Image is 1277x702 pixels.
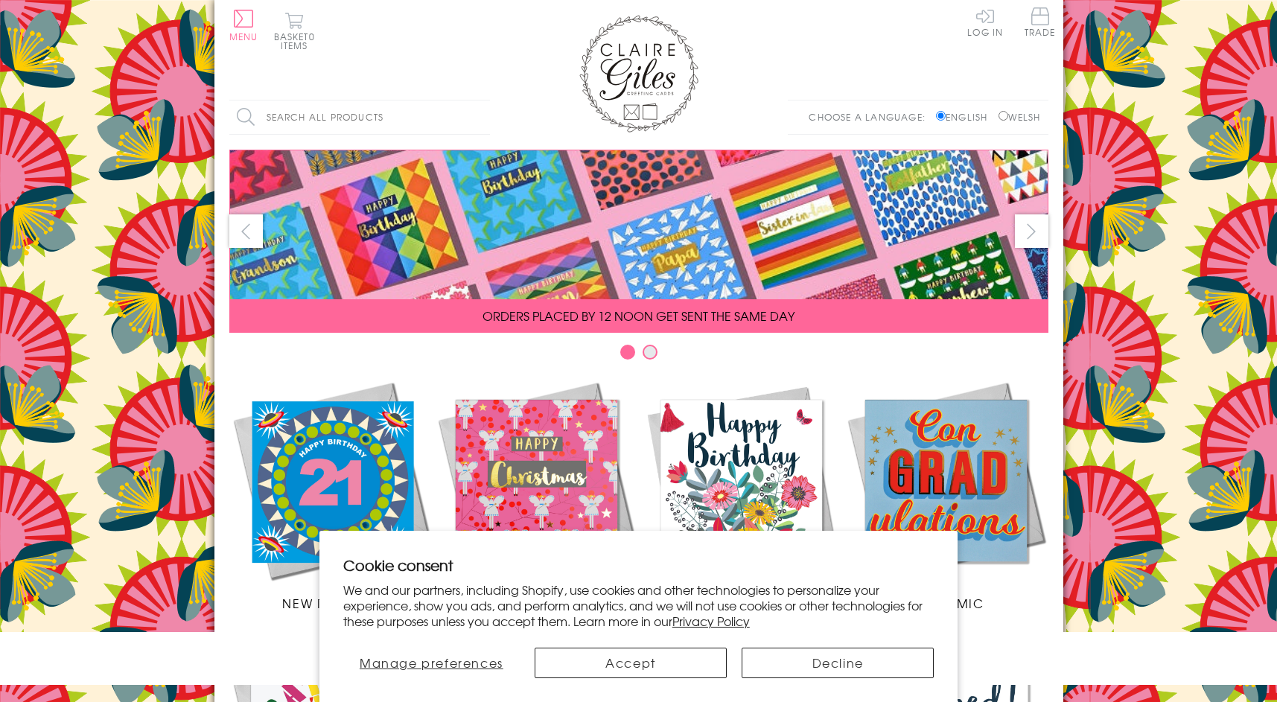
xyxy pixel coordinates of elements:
[639,378,844,612] a: Birthdays
[672,612,750,630] a: Privacy Policy
[229,10,258,41] button: Menu
[343,582,934,628] p: We and our partners, including Shopify, use cookies and other technologies to personalize your ex...
[229,30,258,43] span: Menu
[281,30,315,52] span: 0 items
[229,100,490,134] input: Search all products
[579,15,698,133] img: Claire Giles Greetings Cards
[274,12,315,50] button: Basket0 items
[360,654,503,671] span: Manage preferences
[844,378,1048,612] a: Academic
[535,648,727,678] button: Accept
[475,100,490,134] input: Search
[936,110,995,124] label: English
[1025,7,1056,36] span: Trade
[643,345,657,360] button: Carousel Page 2
[936,111,946,121] input: English
[229,344,1048,367] div: Carousel Pagination
[1025,7,1056,39] a: Trade
[742,648,934,678] button: Decline
[229,214,263,248] button: prev
[999,110,1041,124] label: Welsh
[483,307,794,325] span: ORDERS PLACED BY 12 NOON GET SENT THE SAME DAY
[999,111,1008,121] input: Welsh
[229,378,434,612] a: New Releases
[620,345,635,360] button: Carousel Page 1 (Current Slide)
[282,594,380,612] span: New Releases
[809,110,933,124] p: Choose a language:
[343,555,934,575] h2: Cookie consent
[1015,214,1048,248] button: next
[434,378,639,612] a: Christmas
[343,648,520,678] button: Manage preferences
[967,7,1003,36] a: Log In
